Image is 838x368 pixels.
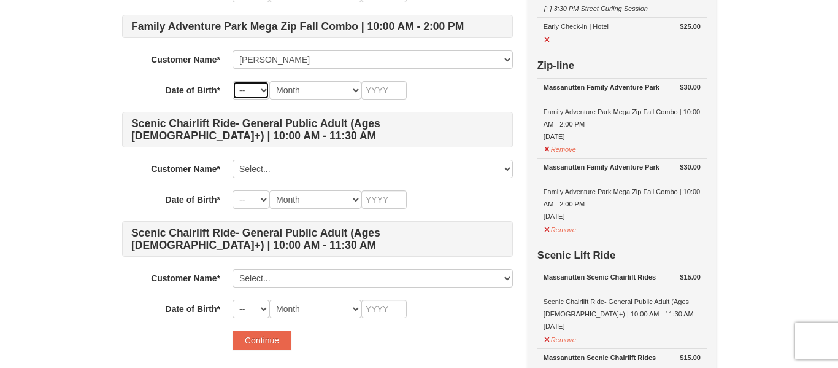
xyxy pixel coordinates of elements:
input: YYYY [361,300,407,318]
strong: $25.00 [680,20,701,33]
h4: Family Adventure Park Mega Zip Fall Combo | 10:00 AM - 2:00 PM [122,15,513,38]
button: Remove [544,221,577,236]
div: Massanutten Family Adventure Park [544,161,701,173]
strong: Zip-line [537,60,574,71]
strong: $15.00 [680,351,701,364]
strong: Date of Birth* [166,195,220,205]
strong: Date of Birth* [166,85,220,95]
button: Remove [544,331,577,346]
div: Massanutten Scenic Chairlift Rides [544,271,701,283]
div: Massanutten Family Adventure Park [544,81,701,93]
strong: $30.00 [680,81,701,93]
strong: Customer Name* [151,273,220,283]
div: Family Adventure Park Mega Zip Fall Combo | 10:00 AM - 2:00 PM [DATE] [544,81,701,143]
strong: Customer Name* [151,55,220,65]
td: Early Check-in | Hotel [537,18,707,49]
div: Family Adventure Park Mega Zip Fall Combo | 10:00 AM - 2:00 PM [DATE] [544,161,701,222]
strong: $15.00 [680,271,701,283]
strong: $30.00 [680,161,701,173]
button: Continue [233,331,291,350]
strong: Scenic Lift Ride [537,249,616,261]
h4: Scenic Chairlift Ride- General Public Adult (Ages [DEMOGRAPHIC_DATA]+) | 10:00 AM - 11:30 AM [122,112,513,147]
input: YYYY [361,81,407,100]
button: Remove [544,140,577,155]
input: YYYY [361,190,407,209]
div: Scenic Chairlift Ride- General Public Adult (Ages [DEMOGRAPHIC_DATA]+) | 10:00 AM - 11:30 AM [DATE] [544,271,701,332]
div: Massanutten Scenic Chairlift Rides [544,351,701,364]
strong: Date of Birth* [166,304,220,314]
strong: Customer Name* [151,164,220,174]
h4: Scenic Chairlift Ride- General Public Adult (Ages [DEMOGRAPHIC_DATA]+) | 10:00 AM - 11:30 AM [122,221,513,257]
